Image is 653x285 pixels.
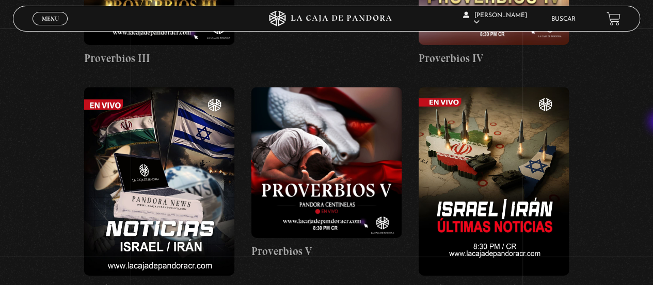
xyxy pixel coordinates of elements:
span: Cerrar [38,24,62,32]
h4: Frecuencia Roja Expediente I [251,5,402,21]
a: Proverbios V [251,87,402,260]
h4: Proverbios V [251,243,402,260]
h4: Proverbios IV [419,50,569,67]
a: Buscar [551,16,576,22]
a: View your shopping cart [607,12,620,26]
h4: Proverbios III [84,50,234,67]
span: [PERSON_NAME] [463,12,527,25]
span: Menu [42,16,59,22]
